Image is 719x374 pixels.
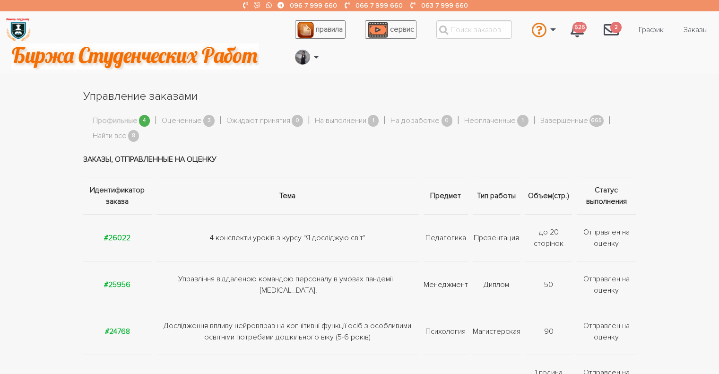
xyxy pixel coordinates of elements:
h1: Управление заказами [83,88,636,104]
span: сервис [390,25,414,34]
a: На выполнении [315,115,366,127]
a: Завершенные [540,115,588,127]
th: Объем(стр.) [523,177,575,215]
a: Оцененные [162,115,202,127]
input: Поиск заказов [436,20,512,39]
span: правила [316,25,343,34]
th: Тип работы [470,177,523,215]
td: Магистерская [470,308,523,355]
td: Отправлен на оценку [574,308,636,355]
a: 096 7 999 660 [290,1,337,9]
a: 066 7 999 660 [355,1,403,9]
th: Тема [154,177,421,215]
a: 2 [596,17,626,43]
td: Отправлен на оценку [574,215,636,261]
td: 4 конспекти уроків з курсу "Я досліджую світ" [154,215,421,261]
span: 2 [610,22,622,34]
td: Управління віддаленою командою персоналу в умовах пандемії [MEDICAL_DATA]. [154,261,421,308]
span: 4 [139,115,150,127]
a: Профильные [93,115,138,127]
a: #24768 [105,327,130,336]
td: Дослідження впливу нейровправ на когнітивні функції осіб з особливими освітніми потребами дошкіль... [154,308,421,355]
img: play_icon-49f7f135c9dc9a03216cfdbccbe1e3994649169d890fb554cedf0eac35a01ba8.png [368,22,388,38]
th: Предмет [421,177,470,215]
th: Статус выполнения [574,177,636,215]
td: Отправлен на оценку [574,261,636,308]
a: На доработке [390,115,440,127]
a: 626 [563,17,591,43]
span: 626 [572,22,587,34]
a: График [631,21,671,39]
span: 0 [292,115,303,127]
span: 8 [128,130,139,142]
a: сервис [365,20,416,39]
a: 063 7 999 660 [421,1,468,9]
td: 90 [523,308,575,355]
span: 1 [517,115,528,127]
span: 3 [203,115,215,127]
td: Презентация [470,215,523,261]
a: #25956 [104,280,130,289]
span: 665 [589,115,604,127]
span: 1 [368,115,379,127]
a: Неоплаченные [464,115,516,127]
a: Заказы [676,21,715,39]
span: 0 [442,115,453,127]
a: Ожидают принятия [226,115,290,127]
td: до 20 сторінок [523,215,575,261]
a: #26022 [104,233,130,243]
a: Найти все [93,130,127,142]
img: agreement_icon-feca34a61ba7f3d1581b08bc946b2ec1ccb426f67415f344566775c155b7f62c.png [297,22,313,38]
img: 20171208_160937.jpg [295,50,310,65]
td: Педагогика [421,215,470,261]
td: Психология [421,308,470,355]
img: motto-2ce64da2796df845c65ce8f9480b9c9d679903764b3ca6da4b6de107518df0fe.gif [11,43,259,70]
th: Идентификатор заказа [83,177,155,215]
td: Диплом [470,261,523,308]
a: правила [295,20,346,39]
td: Менеджмент [421,261,470,308]
td: Заказы, отправленные на оценку [83,142,636,177]
td: 50 [523,261,575,308]
img: logo-135dea9cf721667cc4ddb0c1795e3ba8b7f362e3d0c04e2cc90b931989920324.png [5,17,31,43]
